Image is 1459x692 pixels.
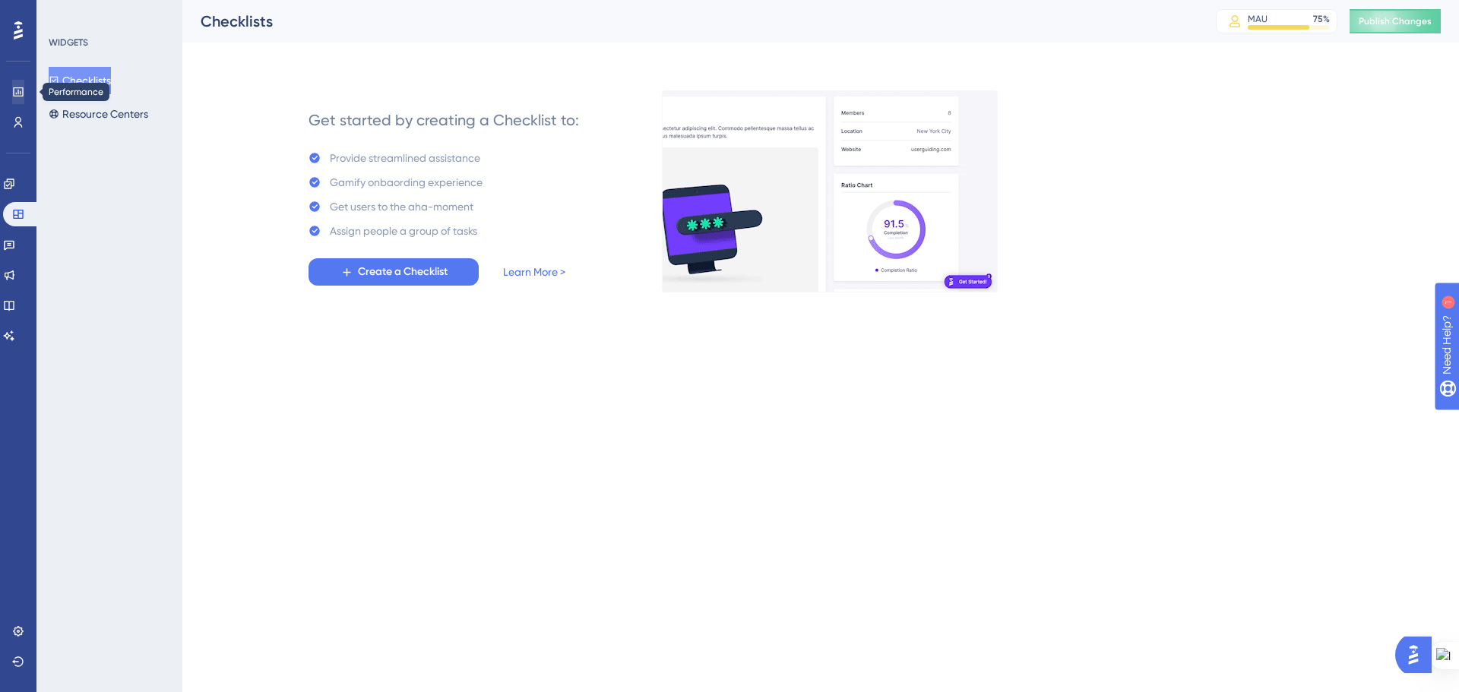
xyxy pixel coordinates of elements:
[503,263,565,281] a: Learn More >
[49,36,88,49] div: WIDGETS
[1248,13,1268,25] div: MAU
[662,90,998,292] img: e28e67207451d1beac2d0b01ddd05b56.gif
[330,197,473,216] div: Get users to the aha-moment
[330,222,477,240] div: Assign people a group of tasks
[36,4,95,22] span: Need Help?
[1350,9,1441,33] button: Publish Changes
[309,109,579,131] div: Get started by creating a Checklist to:
[309,258,479,286] button: Create a Checklist
[1313,13,1330,25] div: 75 %
[106,8,110,20] div: 1
[201,11,1178,32] div: Checklists
[358,263,448,281] span: Create a Checklist
[330,173,483,191] div: Gamify onbaording experience
[1359,15,1432,27] span: Publish Changes
[49,100,148,128] button: Resource Centers
[49,67,111,94] button: Checklists
[330,149,480,167] div: Provide streamlined assistance
[1395,632,1441,678] iframe: UserGuiding AI Assistant Launcher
